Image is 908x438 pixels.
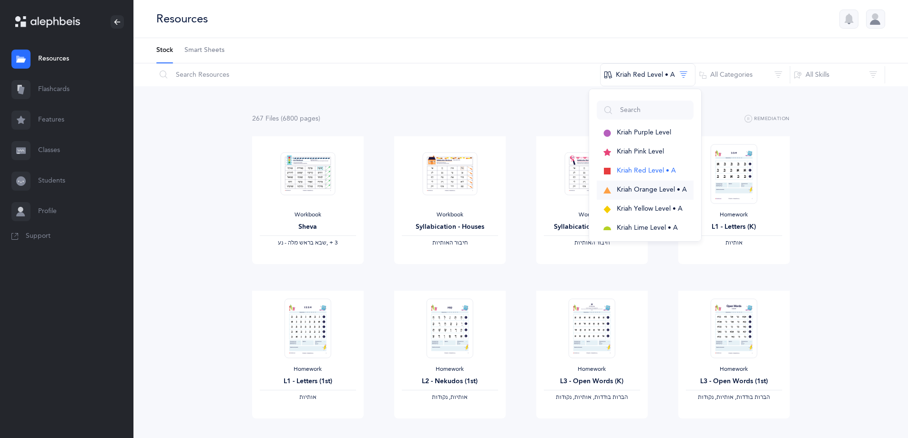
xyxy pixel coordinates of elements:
[422,152,477,195] img: Syllabication-Workbook-Level-1-EN_Red_Houses_thumbnail_1741114032.png
[260,366,356,373] div: Homework
[597,181,694,200] button: Kriah Orange Level • A
[597,162,694,181] button: Kriah Red Level • A
[617,129,671,136] span: Kriah Purple Level
[402,377,498,387] div: L2 - Nekudos (1st)
[686,222,782,232] div: L1 - Letters (K)
[426,298,473,358] img: Homework_L2_Nekudos_R_EN_1_thumbnail_1731617499.png
[617,224,678,232] span: Kriah Lime Level • A
[402,222,498,232] div: Syllabication - Houses
[544,366,640,373] div: Homework
[597,200,694,219] button: Kriah Yellow Level • A
[745,113,790,125] button: Remediation
[432,394,468,400] span: ‫אותיות, נקודות‬
[252,115,279,122] span: 267 File
[260,211,356,219] div: Workbook
[725,239,743,246] span: ‫אותיות‬
[184,46,224,55] span: Smart Sheets
[698,394,770,400] span: ‫הברות בודדות, אותיות, נקודות‬
[26,232,51,241] span: Support
[544,211,640,219] div: Workbook
[556,394,628,400] span: ‫הברות בודדות, אותיות, נקודות‬
[617,205,683,213] span: Kriah Yellow Level • A
[260,239,356,247] div: ‪, + 3‬
[568,298,615,358] img: Homework_L3_OpenWords_R_EN_thumbnail_1731229486.png
[280,152,335,195] img: Sheva-Workbook-Red_EN_thumbnail_1754012358.png
[564,152,619,195] img: Syllabication-Workbook-Level-1-EN_Red_Scooping_thumbnail_1741114434.png
[710,144,757,204] img: Homework_L1_Letters_R_EN_thumbnail_1731214661.png
[278,239,326,246] span: ‫שבא בראש מלה - נע‬
[156,63,601,86] input: Search Resources
[686,377,782,387] div: L3 - Open Words (1st)
[299,394,316,400] span: ‫אותיות‬
[597,123,694,143] button: Kriah Purple Level
[260,377,356,387] div: L1 - Letters (1st)
[597,238,694,257] button: Kriah Green Level • A
[710,298,757,358] img: Homework_L3_OpenWords_O_Red_EN_thumbnail_1731217670.png
[544,377,640,387] div: L3 - Open Words (K)
[544,222,640,232] div: Syllabication - Scooping
[402,211,498,219] div: Workbook
[432,239,468,246] span: ‫חיבור האותיות‬
[597,101,694,120] input: Search
[686,211,782,219] div: Homework
[617,148,664,155] span: Kriah Pink Level
[790,63,885,86] button: All Skills
[316,115,318,122] span: s
[276,115,279,122] span: s
[260,222,356,232] div: Sheva
[600,63,695,86] button: Kriah Red Level • A
[597,143,694,162] button: Kriah Pink Level
[284,298,331,358] img: Homework_L1_Letters_O_Red_EN_thumbnail_1731215195.png
[695,63,790,86] button: All Categories
[617,167,676,174] span: Kriah Red Level • A
[860,390,897,427] iframe: Drift Widget Chat Controller
[281,115,320,122] span: (6800 page )
[686,366,782,373] div: Homework
[597,219,694,238] button: Kriah Lime Level • A
[617,186,687,194] span: Kriah Orange Level • A
[402,366,498,373] div: Homework
[574,239,610,246] span: ‫חיבור האותיות‬
[156,11,208,27] div: Resources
